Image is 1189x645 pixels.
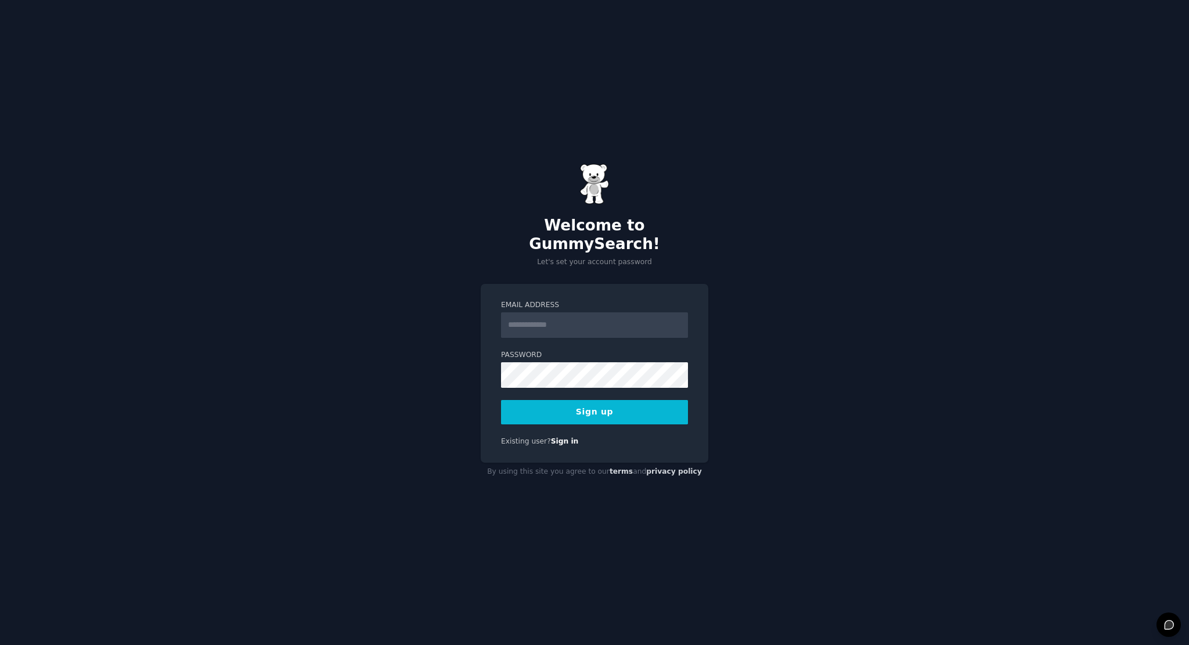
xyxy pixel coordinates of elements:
[481,217,708,253] h2: Welcome to GummySearch!
[501,437,551,445] span: Existing user?
[501,300,688,311] label: Email Address
[610,467,633,475] a: terms
[481,257,708,268] p: Let's set your account password
[481,463,708,481] div: By using this site you agree to our and
[501,400,688,424] button: Sign up
[501,350,688,361] label: Password
[580,164,609,204] img: Gummy Bear
[646,467,702,475] a: privacy policy
[551,437,579,445] a: Sign in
